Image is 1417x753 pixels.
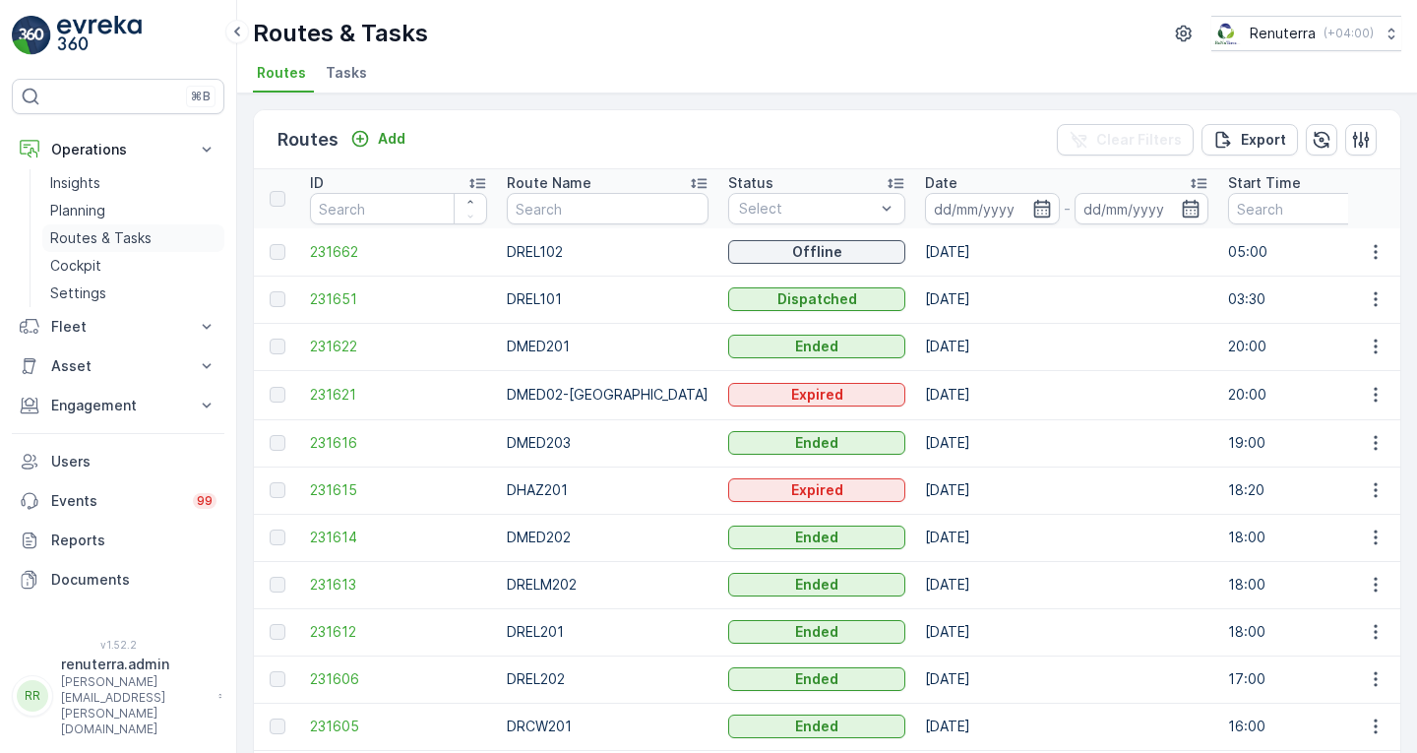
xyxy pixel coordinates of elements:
p: renuterra.admin [61,655,209,674]
p: DHAZ201 [507,480,708,500]
p: Dispatched [777,289,857,309]
button: Ended [728,335,905,358]
a: 231606 [310,669,487,689]
div: Toggle Row Selected [270,577,285,593]
div: Toggle Row Selected [270,482,285,498]
td: [DATE] [915,561,1218,608]
td: [DATE] [915,228,1218,276]
button: Offline [728,240,905,264]
p: Expired [791,480,843,500]
p: 18:00 [1228,528,1405,547]
p: Export [1241,130,1286,150]
button: Ended [728,667,905,691]
a: 231622 [310,337,487,356]
div: Toggle Row Selected [270,291,285,307]
p: Route Name [507,173,591,193]
a: Settings [42,280,224,307]
p: Users [51,452,216,471]
p: DREL101 [507,289,708,309]
p: Engagement [51,396,185,415]
a: 231614 [310,528,487,547]
p: Ended [795,433,838,453]
button: Ended [728,620,905,644]
p: Start Time [1228,173,1301,193]
button: Dispatched [728,287,905,311]
div: Toggle Row Selected [270,671,285,687]
td: [DATE] [915,703,1218,750]
p: 03:30 [1228,289,1405,309]
p: Ended [795,528,838,547]
p: Reports [51,531,216,550]
button: RRrenuterra.admin[PERSON_NAME][EMAIL_ADDRESS][PERSON_NAME][DOMAIN_NAME] [12,655,224,737]
p: DRELM202 [507,575,708,595]
button: Clear Filters [1057,124,1194,156]
p: Status [728,173,773,193]
p: Planning [50,201,105,220]
div: Toggle Row Selected [270,624,285,640]
p: [PERSON_NAME][EMAIL_ADDRESS][PERSON_NAME][DOMAIN_NAME] [61,674,209,737]
p: Ended [795,575,838,595]
td: [DATE] [915,370,1218,419]
p: ⌘B [191,89,211,104]
a: Events99 [12,481,224,521]
input: Search [310,193,487,224]
a: Documents [12,560,224,599]
span: Routes [257,63,306,83]
a: Planning [42,197,224,224]
td: [DATE] [915,419,1218,467]
a: 231616 [310,433,487,453]
input: dd/mm/yyyy [1075,193,1209,224]
a: 231612 [310,622,487,642]
td: [DATE] [915,276,1218,323]
p: Ended [795,717,838,736]
p: Routes & Tasks [253,18,428,49]
p: 17:00 [1228,669,1405,689]
button: Engagement [12,386,224,425]
a: 231621 [310,385,487,405]
button: Operations [12,130,224,169]
p: 99 [197,493,213,509]
p: Events [51,491,181,511]
button: Asset [12,346,224,386]
p: 16:00 [1228,717,1405,736]
p: ID [310,173,324,193]
p: Documents [51,570,216,590]
div: Toggle Row Selected [270,719,285,734]
a: 231605 [310,717,487,736]
button: Add [342,127,413,151]
a: 231651 [310,289,487,309]
div: Toggle Row Selected [270,530,285,545]
p: Operations [51,140,185,159]
img: logo [12,16,51,55]
input: Search [1228,193,1405,224]
button: Export [1201,124,1298,156]
p: Fleet [51,317,185,337]
span: 231615 [310,480,487,500]
button: Expired [728,478,905,502]
td: [DATE] [915,608,1218,656]
a: 231613 [310,575,487,595]
div: Toggle Row Selected [270,339,285,354]
div: Toggle Row Selected [270,387,285,403]
input: Search [507,193,708,224]
button: Ended [728,573,905,596]
button: Ended [728,526,905,549]
img: Screenshot_2024-07-26_at_13.33.01.png [1211,23,1242,44]
p: DRCW201 [507,717,708,736]
p: 18:00 [1228,622,1405,642]
p: 19:00 [1228,433,1405,453]
a: Reports [12,521,224,560]
button: Renuterra(+04:00) [1211,16,1401,51]
td: [DATE] [915,514,1218,561]
p: 18:20 [1228,480,1405,500]
p: Asset [51,356,185,376]
div: Toggle Row Selected [270,244,285,260]
p: 05:00 [1228,242,1405,262]
button: Expired [728,383,905,407]
div: Toggle Row Selected [270,435,285,451]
